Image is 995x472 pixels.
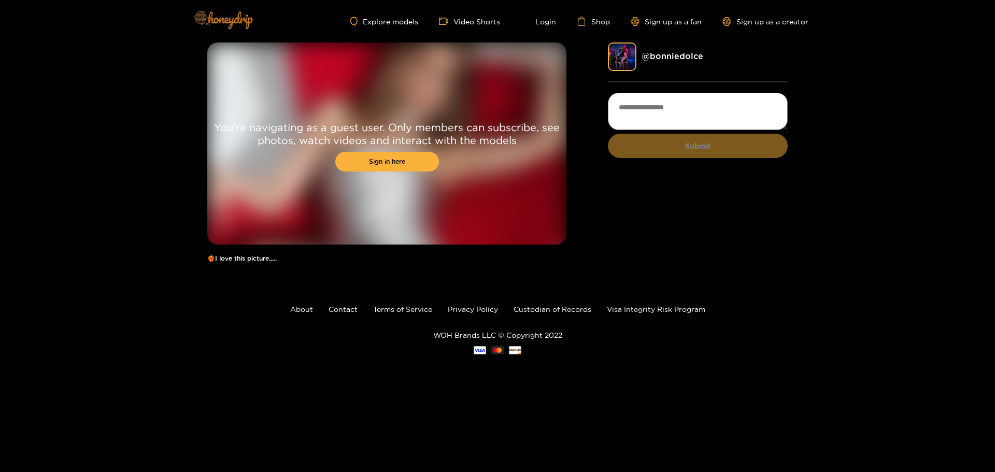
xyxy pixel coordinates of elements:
[514,305,591,313] a: Custodian of Records
[207,255,566,262] h1: ❤️‍🔥I love this picture.....
[207,121,566,147] p: You're navigating as a guest user. Only members can subscribe, see photos, watch videos and inter...
[608,42,636,71] img: bonniedolce
[350,17,418,26] a: Explore models
[439,17,500,26] a: Video Shorts
[373,305,432,313] a: Terms of Service
[577,17,610,26] a: Shop
[722,17,808,26] a: Sign up as a creator
[335,152,439,171] a: Sign in here
[329,305,358,313] a: Contact
[290,305,313,313] a: About
[521,17,556,26] a: Login
[608,134,788,158] button: Submit
[631,17,702,26] a: Sign up as a fan
[642,51,703,61] a: @ bonniedolce
[607,305,705,313] a: Visa Integrity Risk Program
[439,17,453,26] span: video-camera
[448,305,498,313] a: Privacy Policy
